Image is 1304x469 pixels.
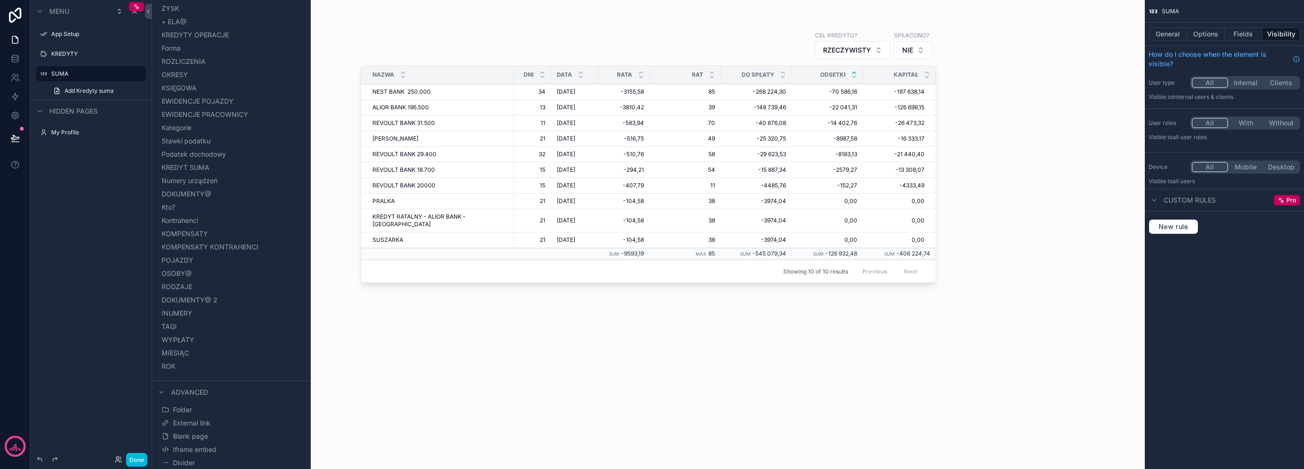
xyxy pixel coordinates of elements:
span: Internal users & clients [1173,93,1233,100]
button: MIESIĄC [160,346,303,360]
span: Pro [1286,196,1296,204]
button: Desktop [1263,162,1299,172]
span: DOKUMENTY@ [162,189,211,199]
button: External link [160,416,303,430]
span: New rule [1155,222,1192,231]
button: RODZAJE [160,280,303,293]
button: Podatek dochodowy [160,148,303,161]
button: Numery urządzeń [160,174,303,187]
span: Numery urządzeń [162,176,217,186]
button: OSOBY@ [160,267,303,280]
a: ALIOR BANK 196.500 [372,104,508,111]
span: !NUMERY [162,309,192,318]
span: all users [1173,177,1195,185]
button: Kto? [160,201,303,214]
a: KREDYTY [51,50,140,58]
span: NAZWA [372,71,394,79]
button: Kategorie [160,121,303,134]
button: Mobile [1228,162,1264,172]
small: Sum [609,251,619,257]
span: Showing 10 of 10 results [783,268,848,275]
span: How do I choose when the element is visible? [1149,50,1289,69]
span: REVOULT BANK 20000 [372,182,435,189]
button: OKRESY [160,68,303,81]
span: Kategorie [162,123,191,133]
button: ROK [160,360,303,373]
span: Forma [162,44,181,53]
button: POJAZDY [160,254,303,267]
button: Visibility [1262,27,1300,41]
span: KREDYTY OPERACJE [162,30,229,40]
button: All [1192,78,1228,88]
button: EWIDENCJE POJAZDY [160,95,303,108]
label: My Profile [51,129,140,136]
span: KAPITAŁ [894,71,918,79]
span: Hidden pages [49,106,98,116]
a: REVOULT BANK 29.400 [372,150,508,158]
span: SUSZARKA [372,236,403,244]
span: REVOULT BANK 18.700 [372,166,435,174]
button: New rule [1149,219,1198,234]
span: ZYSK [162,4,179,13]
a: REVOULT BANK 31.500 [372,119,508,127]
span: Advanced [171,388,208,397]
span: MIESIĄC [162,348,189,358]
span: POJAZDY [162,256,193,265]
span: Folder [173,405,192,415]
span: Divider [173,458,195,468]
span: Podatek dochodowy [162,150,226,159]
button: Forma [160,42,303,55]
span: OSOBY@ [162,269,192,278]
span: PRALKA [372,197,395,205]
button: TAGI [160,320,303,333]
p: Visible to [1149,93,1300,101]
span: ALIOR BANK 196.500 [372,104,429,111]
span: NEST BANK 250.000 [372,88,431,96]
label: App Setup [51,30,140,38]
a: NEST BANK 250.000 [372,88,508,96]
button: ROZLICZENIA [160,55,303,68]
button: All [1192,162,1228,172]
span: 85 [708,250,715,257]
span: Menu [49,7,69,16]
a: PRALKA [372,197,508,205]
p: days [9,445,21,453]
button: WYPŁATY [160,333,303,346]
span: Custom rules [1164,195,1216,205]
button: Iframe embed [160,443,303,456]
span: SUMA [1162,8,1179,15]
span: RAT [692,71,703,79]
span: KOMPENSATY [162,229,208,239]
button: Without [1263,118,1299,128]
span: All user roles [1173,133,1207,141]
button: Folder [160,403,303,416]
label: User type [1149,79,1186,87]
button: EWIDENCJE PRACOWNICY [160,108,303,121]
span: DOKUMENTY@ 2 [162,295,217,305]
button: !NUMERY [160,307,303,320]
small: Sum [884,251,895,257]
span: RODZAJE [162,282,192,292]
label: Device [1149,163,1186,171]
button: General [1149,27,1187,41]
span: -545 079,34 [752,250,786,257]
button: Clients [1263,78,1299,88]
span: [PERSON_NAME] [372,135,418,142]
label: SUMA [51,70,140,78]
button: DOKUMENTY@ 2 [160,293,303,307]
button: Options [1187,27,1225,41]
a: REVOULT BANK 20000 [372,182,508,189]
a: How do I choose when the element is visible? [1149,50,1300,69]
span: Iframe embed [173,445,217,454]
span: Stawki podatku [162,136,210,146]
button: KREDYTY OPERACJE [160,28,303,42]
button: ZYSK [160,2,303,15]
span: -9593,19 [621,250,644,257]
span: Kto? [162,203,175,212]
small: Sum [813,251,824,257]
span: DO SPŁATY [742,71,774,79]
p: 4 [13,442,17,451]
a: SUSZARKA [372,236,508,244]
